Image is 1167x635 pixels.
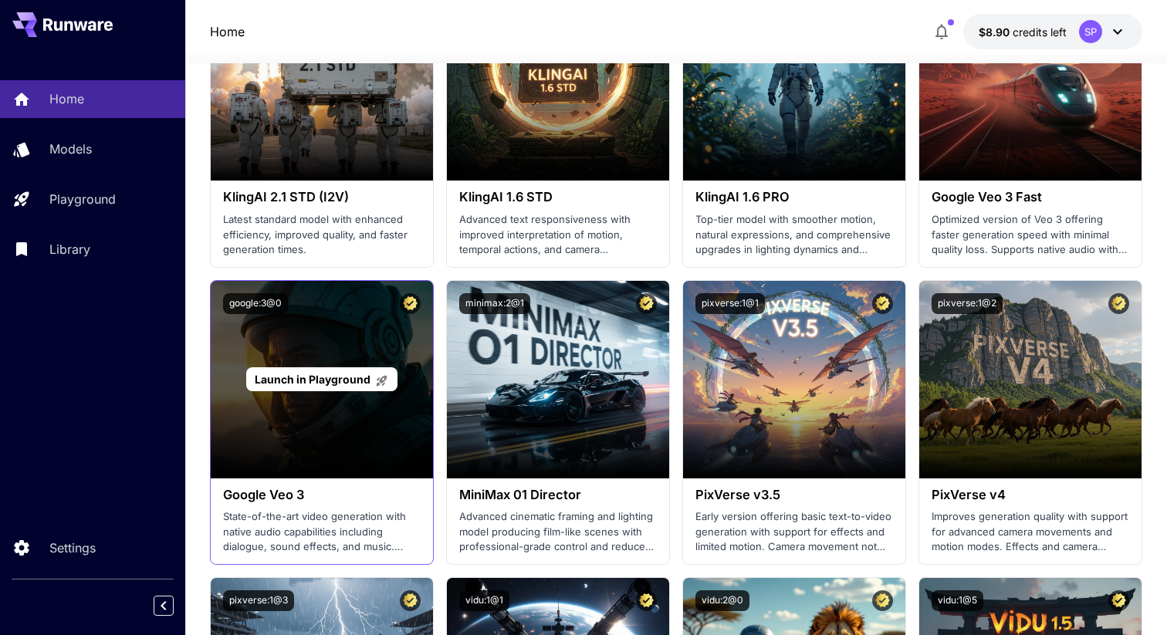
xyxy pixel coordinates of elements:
[255,373,370,386] span: Launch in Playground
[636,293,657,314] button: Certified Model – Vetted for best performance and includes a commercial license.
[223,590,294,611] button: pixverse:1@3
[223,509,421,555] p: State-of-the-art video generation with native audio capabilities including dialogue, sound effect...
[695,509,893,555] p: Early version offering basic text-to-video generation with support for effects and limited motion...
[223,488,421,502] h3: Google Veo 3
[932,509,1129,555] p: Improves generation quality with support for advanced camera movements and motion modes. Effects ...
[210,22,245,41] a: Home
[459,190,657,204] h3: KlingAI 1.6 STD
[695,488,893,502] h3: PixVerse v3.5
[400,590,421,611] button: Certified Model – Vetted for best performance and includes a commercial license.
[695,293,765,314] button: pixverse:1@1
[459,509,657,555] p: Advanced cinematic framing and lighting model producing film-like scenes with professional-grade ...
[49,539,96,557] p: Settings
[154,596,174,616] button: Collapse sidebar
[932,293,1003,314] button: pixverse:1@2
[459,590,509,611] button: vidu:1@1
[979,24,1067,40] div: $8.89573
[165,592,185,620] div: Collapse sidebar
[246,367,397,391] a: Launch in Playground
[1079,20,1102,43] div: SP
[683,281,905,478] img: alt
[459,293,530,314] button: minimax:2@1
[1108,293,1129,314] button: Certified Model – Vetted for best performance and includes a commercial license.
[49,190,116,208] p: Playground
[695,212,893,258] p: Top-tier model with smoother motion, natural expressions, and comprehensive upgrades in lighting ...
[223,212,421,258] p: Latest standard model with enhanced efficiency, improved quality, and faster generation times.
[979,25,1013,39] span: $8.90
[459,488,657,502] h3: MiniMax 01 Director
[695,190,893,204] h3: KlingAI 1.6 PRO
[1108,590,1129,611] button: Certified Model – Vetted for best performance and includes a commercial license.
[49,90,84,108] p: Home
[963,14,1142,49] button: $8.89573SP
[636,590,657,611] button: Certified Model – Vetted for best performance and includes a commercial license.
[932,488,1129,502] h3: PixVerse v4
[695,590,749,611] button: vidu:2@0
[49,240,90,258] p: Library
[919,281,1142,478] img: alt
[210,22,245,41] nav: breadcrumb
[459,212,657,258] p: Advanced text responsiveness with improved interpretation of motion, temporal actions, and camera...
[932,190,1129,204] h3: Google Veo 3 Fast
[932,590,983,611] button: vidu:1@5
[872,590,893,611] button: Certified Model – Vetted for best performance and includes a commercial license.
[223,190,421,204] h3: KlingAI 2.1 STD (I2V)
[1013,25,1067,39] span: credits left
[400,293,421,314] button: Certified Model – Vetted for best performance and includes a commercial license.
[49,140,92,158] p: Models
[447,281,669,478] img: alt
[872,293,893,314] button: Certified Model – Vetted for best performance and includes a commercial license.
[223,293,288,314] button: google:3@0
[932,212,1129,258] p: Optimized version of Veo 3 offering faster generation speed with minimal quality loss. Supports n...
